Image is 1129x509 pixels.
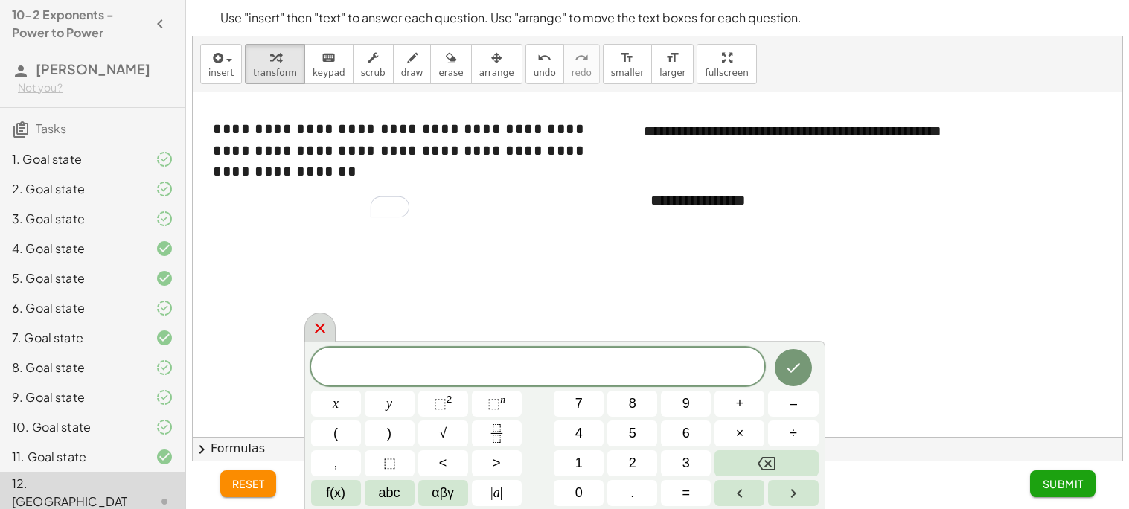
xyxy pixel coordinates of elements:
[607,450,657,476] button: 2
[487,396,500,411] span: ⬚
[12,6,147,42] h4: 10-2 Exponents - Power to Power
[790,394,797,414] span: –
[537,49,551,67] i: undo
[563,44,600,84] button: redoredo
[438,68,463,78] span: erase
[472,480,522,506] button: Absolute value
[661,391,711,417] button: 9
[18,80,173,95] div: Not you?
[12,359,132,377] div: 8. Goal state
[12,210,132,228] div: 3. Goal state
[768,391,818,417] button: Minus
[490,485,493,500] span: |
[447,394,452,405] sup: 2
[156,180,173,198] i: Task finished and part of it marked as correct.
[36,60,150,77] span: [PERSON_NAME]
[365,450,415,476] button: Placeholder
[554,420,604,446] button: 4
[629,453,636,473] span: 2
[418,420,468,446] button: Square root
[714,450,818,476] button: Backspace
[220,9,1096,27] p: Use "insert" then "text" to answer each question. Use "arrange" to move the text boxes for each q...
[629,394,636,414] span: 8
[311,391,361,417] button: x
[326,483,345,503] span: f(x)
[705,68,748,78] span: fullscreen
[575,453,583,473] span: 1
[383,453,396,473] span: ⬚
[12,418,132,436] div: 10. Goal state
[490,483,502,503] span: a
[418,480,468,506] button: Greek alphabet
[200,44,242,84] button: insert
[193,437,1122,461] button: chevron_rightFormulas
[393,44,432,84] button: draw
[12,448,132,466] div: 11. Goal state
[156,388,173,406] i: Task finished and part of it marked as correct.
[682,453,690,473] span: 3
[575,49,589,67] i: redo
[630,483,634,503] span: .
[775,349,812,386] button: Done
[661,450,711,476] button: 3
[607,420,657,446] button: 5
[353,44,394,84] button: scrub
[156,269,173,287] i: Task finished and correct.
[682,483,691,503] span: =
[12,388,132,406] div: 9. Goal state
[500,394,505,405] sup: n
[790,423,797,444] span: ÷
[714,420,764,446] button: Times
[201,182,424,233] div: To enrich screen reader interactions, please activate Accessibility in Grammarly extension settings
[1042,477,1083,490] span: Submit
[629,423,636,444] span: 5
[665,49,679,67] i: format_size
[232,477,265,490] span: reset
[365,420,415,446] button: )
[156,210,173,228] i: Task finished and part of it marked as correct.
[333,394,339,414] span: x
[439,453,447,473] span: <
[439,423,447,444] span: √
[607,480,657,506] button: .
[607,391,657,417] button: 8
[682,423,690,444] span: 6
[304,44,354,84] button: keyboardkeypad
[554,391,604,417] button: 7
[245,44,305,84] button: transform
[12,150,132,168] div: 1. Goal state
[611,68,644,78] span: smaller
[379,483,400,503] span: abc
[525,44,564,84] button: undoundo
[12,299,132,317] div: 6. Goal state
[434,396,447,411] span: ⬚
[156,240,173,257] i: Task finished and correct.
[472,450,522,476] button: Greater than
[554,450,604,476] button: 1
[156,359,173,377] i: Task finished and part of it marked as correct.
[432,483,454,503] span: αβγ
[554,480,604,506] button: 0
[193,441,211,458] span: chevron_right
[603,44,652,84] button: format_sizesmaller
[156,150,173,168] i: Task finished and part of it marked as correct.
[333,423,338,444] span: (
[365,391,415,417] button: y
[472,420,522,446] button: Fraction
[534,68,556,78] span: undo
[311,480,361,506] button: Functions
[361,68,386,78] span: scrub
[620,49,634,67] i: format_size
[500,485,503,500] span: |
[661,480,711,506] button: Equals
[471,44,522,84] button: arrange
[386,394,392,414] span: y
[156,299,173,317] i: Task finished and part of it marked as correct.
[661,420,711,446] button: 6
[311,420,361,446] button: (
[493,453,501,473] span: >
[36,121,66,136] span: Tasks
[156,448,173,466] i: Task finished and correct.
[430,44,471,84] button: erase
[479,68,514,78] span: arrange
